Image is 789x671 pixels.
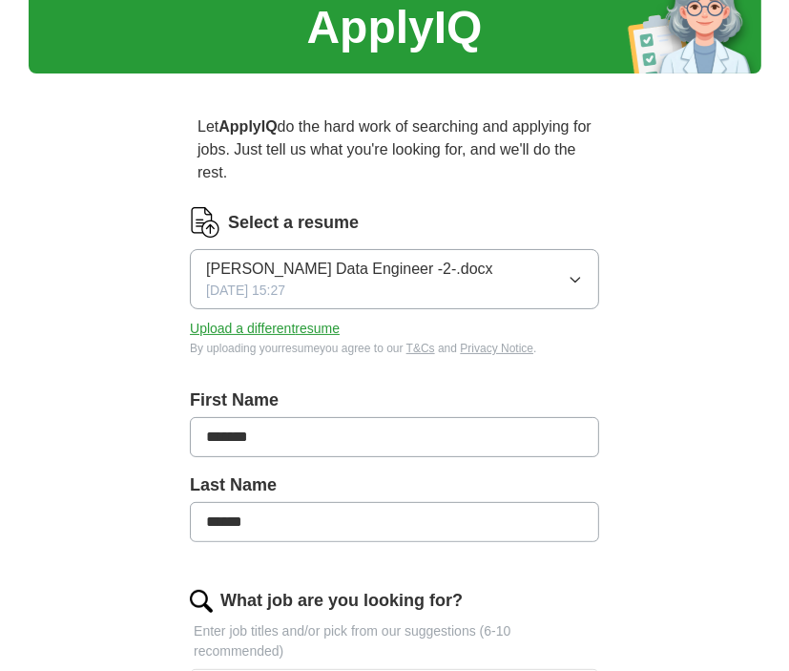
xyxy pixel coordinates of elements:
p: Let do the hard work of searching and applying for jobs. Just tell us what you're looking for, an... [190,108,599,192]
strong: ApplyIQ [218,118,277,135]
a: T&Cs [406,342,435,355]
span: [PERSON_NAME] Data Engineer -2-.docx [206,258,493,281]
img: search.png [190,590,213,613]
button: [PERSON_NAME] Data Engineer -2-.docx[DATE] 15:27 [190,249,599,309]
button: Upload a differentresume [190,319,340,339]
label: First Name [190,388,599,413]
label: Select a resume [228,210,359,236]
label: Last Name [190,472,599,498]
span: [DATE] 15:27 [206,281,285,301]
div: By uploading your resume you agree to our and . [190,340,599,357]
label: What job are you looking for? [220,588,463,614]
p: Enter job titles and/or pick from our suggestions (6-10 recommended) [190,621,599,661]
img: CV Icon [190,207,220,238]
a: Privacy Notice [460,342,533,355]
